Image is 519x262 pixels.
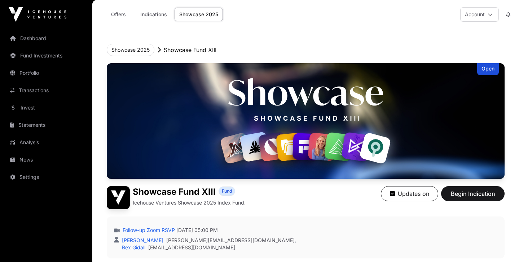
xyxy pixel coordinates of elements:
a: [EMAIL_ADDRESS][DOMAIN_NAME] [148,244,235,251]
img: Showcase Fund XIII [107,63,505,179]
button: Updates on [381,186,438,201]
a: Invest [6,100,87,116]
img: Showcase Fund XIII [107,186,130,209]
a: Portfolio [6,65,87,81]
a: Transactions [6,82,87,98]
a: Indications [136,8,172,21]
a: Analysis [6,134,87,150]
a: Begin Indication [441,193,505,201]
span: Begin Indication [450,189,496,198]
a: Bex Gidall [120,244,145,250]
div: , [120,237,296,244]
a: Statements [6,117,87,133]
a: Follow-up Zoom RSVP [121,227,175,234]
a: Settings [6,169,87,185]
a: Offers [104,8,133,21]
img: Icehouse Ventures Logo [9,7,66,22]
button: Showcase 2025 [107,44,154,56]
a: Showcase 2025 [175,8,223,21]
button: Begin Indication [441,186,505,201]
a: [PERSON_NAME] [120,237,163,243]
div: Open [477,63,499,75]
a: [PERSON_NAME][EMAIL_ADDRESS][DOMAIN_NAME] [166,237,295,244]
span: Fund [222,188,232,194]
span: [DATE] 05:00 PM [176,227,218,234]
p: Icehouse Ventures Showcase 2025 Index Fund. [133,199,246,206]
h1: Showcase Fund XIII [133,186,216,198]
a: News [6,152,87,168]
a: Fund Investments [6,48,87,64]
button: Account [460,7,499,22]
a: Dashboard [6,30,87,46]
p: Showcase Fund XIII [164,46,216,54]
iframe: Chat Widget [483,227,519,262]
